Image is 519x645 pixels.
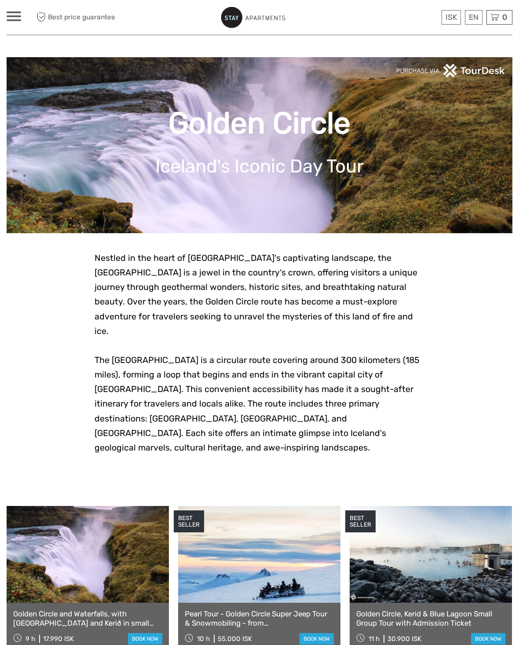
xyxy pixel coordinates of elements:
[396,64,506,77] img: PurchaseViaTourDeskwhite.png
[220,7,285,28] img: 801-99f4e115-ac62-49e2-8b0f-3d46981aaa15_logo_small.jpg
[20,106,499,141] h1: Golden Circle
[95,253,417,336] span: Nestled in the heart of [GEOGRAPHIC_DATA]'s captivating landscape, the [GEOGRAPHIC_DATA] is a jew...
[356,609,505,627] a: Golden Circle, Kerid & Blue Lagoon Small Group Tour with Admission Ticket
[387,635,421,643] div: 30.900 ISK
[446,13,457,22] span: ISK
[185,609,334,627] a: Pearl Tour - Golden Circle Super Jeep Tour & Snowmobiling - from [GEOGRAPHIC_DATA]
[43,635,74,643] div: 17.990 ISK
[345,510,376,532] div: BEST SELLER
[128,633,162,645] a: book now
[34,10,133,25] span: Best price guarantee
[465,10,482,25] div: EN
[197,635,210,643] span: 10 h
[471,633,505,645] a: book now
[501,13,508,22] span: 0
[26,635,35,643] span: 9 h
[218,635,252,643] div: 55.000 ISK
[174,510,204,532] div: BEST SELLER
[20,155,499,177] h1: Iceland's Iconic Day Tour
[369,635,380,643] span: 11 h
[13,609,162,627] a: Golden Circle and Waterfalls, with [GEOGRAPHIC_DATA] and Kerið in small group
[95,355,420,453] span: The [GEOGRAPHIC_DATA] is a circular route covering around 300 kilometers (185 miles), forming a l...
[300,633,334,645] a: book now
